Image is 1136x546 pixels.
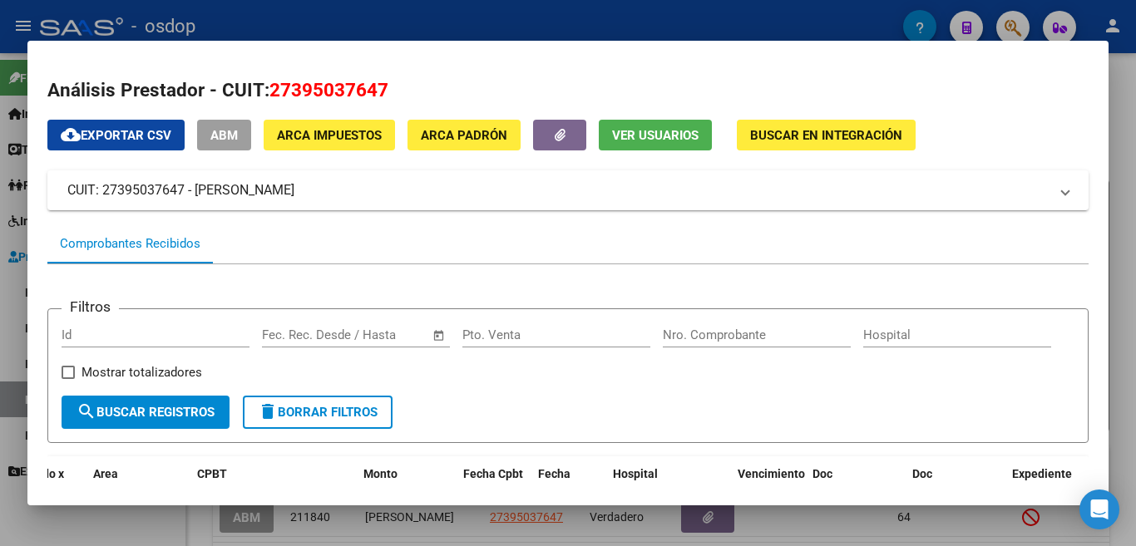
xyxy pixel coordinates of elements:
mat-icon: delete [258,401,278,421]
button: Buscar en Integración [737,120,916,150]
span: ARCA Padrón [421,128,507,143]
datatable-header-cell: CPBT [190,456,357,529]
button: Open calendar [430,326,449,345]
span: 27395037647 [269,79,388,101]
span: Doc Respaldatoria [812,467,887,499]
span: Fecha Recibido [538,467,585,499]
span: ARCA Impuestos [277,128,382,143]
span: Ver Usuarios [612,128,699,143]
button: Exportar CSV [47,120,185,150]
button: ABM [197,120,251,150]
button: ARCA Impuestos [264,120,395,150]
datatable-header-cell: Hospital [606,456,731,529]
span: ABM [210,128,238,143]
button: Ver Usuarios [599,120,712,150]
span: Doc Trazabilidad [912,467,980,499]
datatable-header-cell: Vencimiento Auditoría [731,456,806,529]
div: Comprobantes Recibidos [60,234,200,253]
span: Monto [363,467,398,480]
input: Fecha fin [344,327,425,342]
span: Hospital [613,467,658,480]
span: Expediente SUR Asociado [1012,467,1086,499]
mat-icon: cloud_download [61,125,81,145]
span: Borrar Filtros [258,405,378,420]
datatable-header-cell: Doc Trazabilidad [906,456,1005,529]
span: Vencimiento Auditoría [738,467,805,499]
span: Fecha Cpbt [463,467,523,480]
span: Area [93,467,118,480]
button: ARCA Padrón [407,120,521,150]
datatable-header-cell: Fecha Recibido [531,456,606,529]
span: Exportar CSV [61,128,171,143]
datatable-header-cell: Area [86,456,190,529]
h3: Filtros [62,296,119,317]
button: Buscar Registros [62,396,230,429]
input: Fecha inicio [262,327,329,342]
mat-panel-title: CUIT: 27395037647 - [PERSON_NAME] [67,180,1049,200]
span: Buscar Registros [77,405,215,420]
datatable-header-cell: Doc Respaldatoria [806,456,906,529]
button: Borrar Filtros [243,396,393,429]
datatable-header-cell: Fecha Cpbt [457,456,531,529]
span: CPBT [197,467,227,480]
h2: Análisis Prestador - CUIT: [47,76,1089,105]
span: Mostrar totalizadores [81,362,202,382]
div: Open Intercom Messenger [1079,489,1119,529]
datatable-header-cell: Expediente SUR Asociado [1005,456,1097,529]
span: Buscar en Integración [750,128,902,143]
mat-icon: search [77,401,96,421]
datatable-header-cell: Monto [357,456,457,529]
mat-expansion-panel-header: CUIT: 27395037647 - [PERSON_NAME] [47,170,1089,210]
